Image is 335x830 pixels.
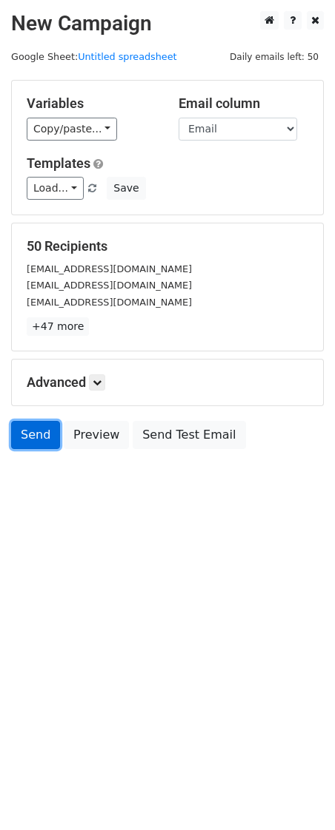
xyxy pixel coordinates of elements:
button: Save [107,177,145,200]
a: Untitled spreadsheet [78,51,176,62]
h5: Email column [179,95,308,112]
a: Load... [27,177,84,200]
a: Daily emails left: 50 [225,51,324,62]
h5: 50 Recipients [27,238,308,254]
small: [EMAIL_ADDRESS][DOMAIN_NAME] [27,280,192,291]
span: Daily emails left: 50 [225,49,324,65]
h5: Advanced [27,374,308,391]
a: Templates [27,155,90,171]
a: Preview [64,421,129,449]
a: Copy/paste... [27,118,117,141]
small: [EMAIL_ADDRESS][DOMAIN_NAME] [27,297,192,308]
h2: New Campaign [11,11,324,36]
a: Send Test Email [133,421,245,449]
iframe: Chat Widget [261,759,335,830]
a: +47 more [27,317,89,336]
a: Send [11,421,60,449]
small: Google Sheet: [11,51,177,62]
small: [EMAIL_ADDRESS][DOMAIN_NAME] [27,263,192,274]
h5: Variables [27,95,156,112]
